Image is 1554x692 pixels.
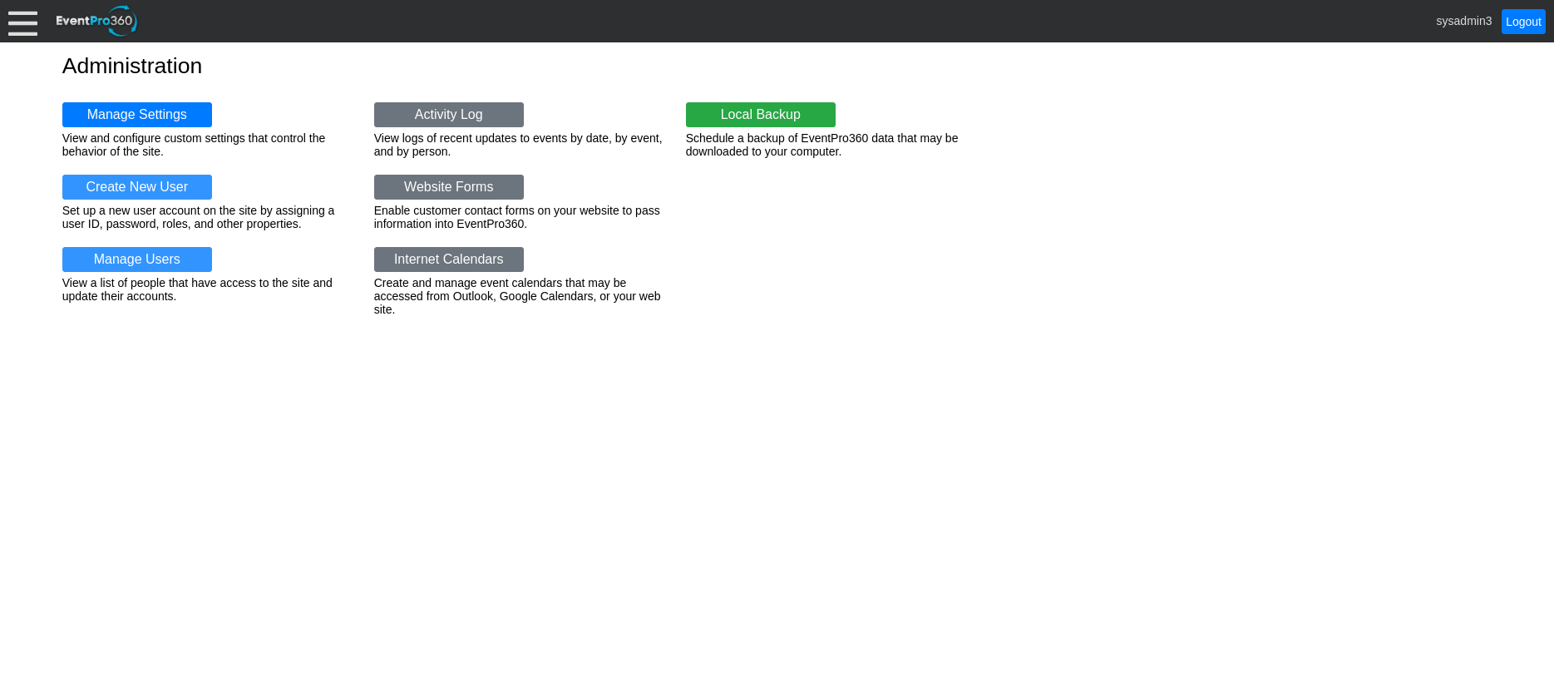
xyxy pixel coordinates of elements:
[62,247,212,272] a: Manage Users
[374,131,665,158] div: View logs of recent updates to events by date, by event, and by person.
[1502,9,1546,34] a: Logout
[374,175,524,200] a: Website Forms
[62,175,212,200] a: Create New User
[62,131,353,158] div: View and configure custom settings that control the behavior of the site.
[686,131,977,158] div: Schedule a backup of EventPro360 data that may be downloaded to your computer.
[374,276,665,316] div: Create and manage event calendars that may be accessed from Outlook, Google Calendars, or your we...
[374,247,524,272] a: Internet Calendars
[8,7,37,36] div: Menu: Click or 'Crtl+M' to toggle menu open/close
[374,204,665,230] div: Enable customer contact forms on your website to pass information into EventPro360.
[62,102,212,127] a: Manage Settings
[62,55,1492,77] h1: Administration
[686,102,836,127] a: Local Backup
[374,102,524,127] a: Activity Log
[62,276,353,303] div: View a list of people that have access to the site and update their accounts.
[62,204,353,230] div: Set up a new user account on the site by assigning a user ID, password, roles, and other properties.
[1437,13,1492,27] span: sysadmin3
[54,2,141,40] img: EventPro360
